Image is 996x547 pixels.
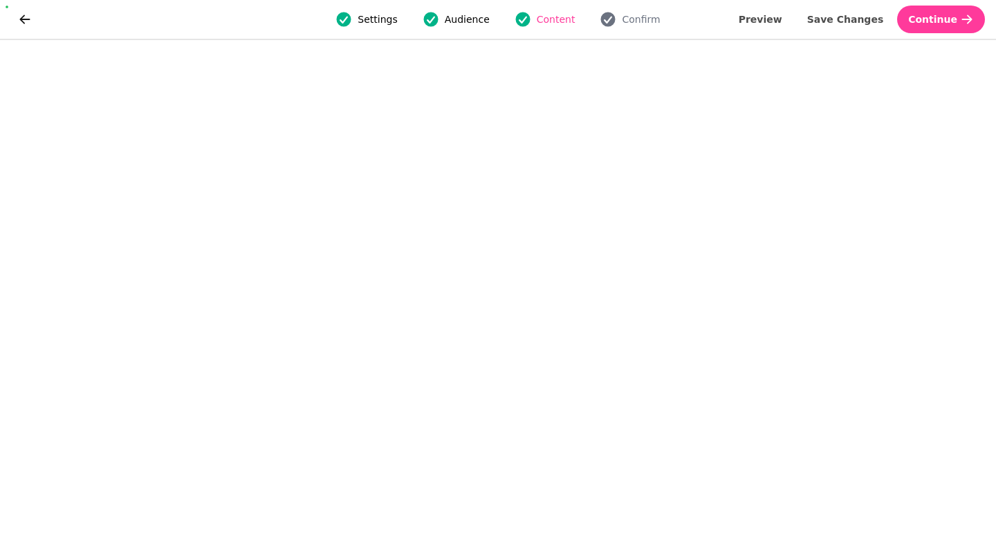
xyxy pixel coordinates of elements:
span: Content [537,12,575,26]
span: Settings [358,12,397,26]
span: Confirm [622,12,660,26]
span: Preview [739,15,782,24]
span: Continue [908,15,957,24]
button: Preview [728,6,793,33]
button: go back [11,6,39,33]
span: Save Changes [807,15,884,24]
span: Audience [445,12,490,26]
button: Save Changes [796,6,895,33]
button: Continue [897,6,985,33]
